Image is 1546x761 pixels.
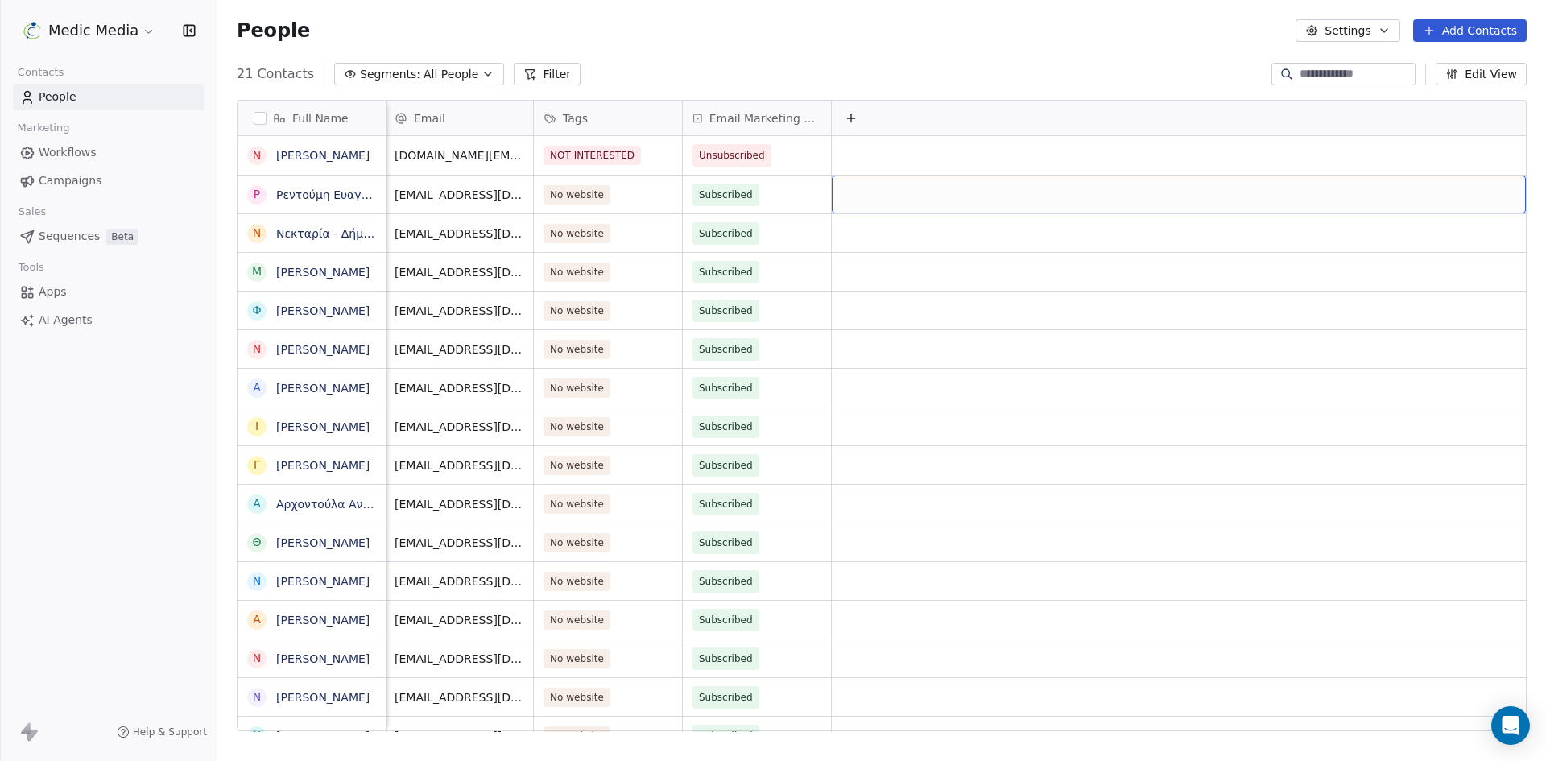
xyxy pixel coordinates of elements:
span: Campaigns [39,172,101,189]
span: [EMAIL_ADDRESS][DOMAIN_NAME] [395,573,523,589]
span: Subscribed [699,341,753,358]
span: Full Name [292,110,349,126]
a: [PERSON_NAME] [276,266,370,279]
span: Subscribed [699,612,753,628]
span: [EMAIL_ADDRESS][DOMAIN_NAME] [395,651,523,667]
span: No website [544,340,610,359]
span: [EMAIL_ADDRESS][DOMAIN_NAME] [395,225,523,242]
span: [EMAIL_ADDRESS][DOMAIN_NAME] [395,689,523,705]
span: Sales [11,200,53,224]
div: Ι [255,418,258,435]
span: Subscribed [699,496,753,512]
span: Sequences [39,228,100,245]
div: Θ [252,534,261,551]
a: [PERSON_NAME] [276,614,370,627]
span: All People [424,66,478,83]
a: [PERSON_NAME] [276,149,370,162]
span: [EMAIL_ADDRESS][DOMAIN_NAME] [395,187,523,203]
div: Φ [252,302,261,319]
span: Subscribed [699,264,753,280]
a: [PERSON_NAME] [276,382,370,395]
span: Tags [563,110,588,126]
span: No website [544,494,610,514]
span: Subscribed [699,573,753,589]
a: [PERSON_NAME] [276,536,370,549]
a: AI Agents [13,307,204,333]
span: No website [544,417,610,436]
div: Open Intercom Messenger [1491,706,1530,745]
span: No website [544,649,610,668]
span: Subscribed [699,303,753,319]
img: Logoicon.png [23,21,42,40]
span: [EMAIL_ADDRESS][DOMAIN_NAME] [395,496,523,512]
div: Tags [534,101,682,135]
a: Help & Support [117,726,207,738]
div: Ρ [254,186,260,203]
div: Full Name [238,101,386,135]
span: No website [544,263,610,282]
div: Α [253,611,261,628]
button: Medic Media [19,17,159,44]
span: No website [544,610,610,630]
span: No website [544,688,610,707]
a: SequencesBeta [13,223,204,250]
div: Ν [253,650,261,667]
span: Segments: [360,66,420,83]
div: Ν [253,573,261,589]
div: Ν [253,727,261,744]
div: Α [253,379,261,396]
span: [EMAIL_ADDRESS][DOMAIN_NAME] [395,612,523,628]
a: People [13,84,204,110]
div: Μ [252,263,262,280]
span: [EMAIL_ADDRESS][DOMAIN_NAME] [395,457,523,474]
span: [EMAIL_ADDRESS][DOMAIN_NAME] [395,728,523,744]
span: Email Marketing Consent [709,110,821,126]
div: grid [238,136,386,732]
span: Tools [11,255,51,279]
span: People [39,89,76,105]
a: Campaigns [13,168,204,194]
span: [EMAIL_ADDRESS][DOMAIN_NAME] [395,303,523,319]
a: [PERSON_NAME] [276,459,370,472]
button: Filter [514,63,581,85]
span: Subscribed [699,728,753,744]
div: grid [385,136,1526,732]
a: [PERSON_NAME] [276,652,370,665]
span: [DOMAIN_NAME][EMAIL_ADDRESS][DOMAIN_NAME] [395,147,523,163]
span: No website [544,572,610,591]
div: Γ [254,457,260,474]
a: Νεκταρία - Δήμητρα Ανδριανάκου [276,227,469,240]
a: Workflows [13,139,204,166]
span: People [237,19,310,43]
a: [PERSON_NAME] [276,691,370,704]
span: Subscribed [699,535,753,551]
span: Apps [39,283,67,300]
a: Ρεντούμη Ευαγγελία [276,188,392,201]
span: No website [544,533,610,552]
button: Edit View [1436,63,1527,85]
div: Ν [253,147,261,164]
span: AI Agents [39,312,93,329]
span: [EMAIL_ADDRESS][DOMAIN_NAME] [395,380,523,396]
span: NOT INTERESTED [544,146,641,165]
span: 21 Contacts [237,64,314,84]
span: Subscribed [699,651,753,667]
span: Contacts [10,60,71,85]
span: Marketing [10,116,76,140]
span: No website [544,456,610,475]
span: Help & Support [133,726,207,738]
div: Email Marketing Consent [683,101,831,135]
span: Email [414,110,445,126]
div: Ν [253,341,261,358]
span: Unsubscribed [699,147,765,163]
span: Workflows [39,144,97,161]
span: No website [544,301,610,321]
a: [PERSON_NAME] [276,575,370,588]
div: Α [253,495,261,512]
span: [EMAIL_ADDRESS][DOMAIN_NAME] [395,535,523,551]
span: No website [544,185,610,205]
span: No website [544,224,610,243]
a: [PERSON_NAME] [276,730,370,742]
button: Settings [1296,19,1399,42]
a: [PERSON_NAME] [276,304,370,317]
